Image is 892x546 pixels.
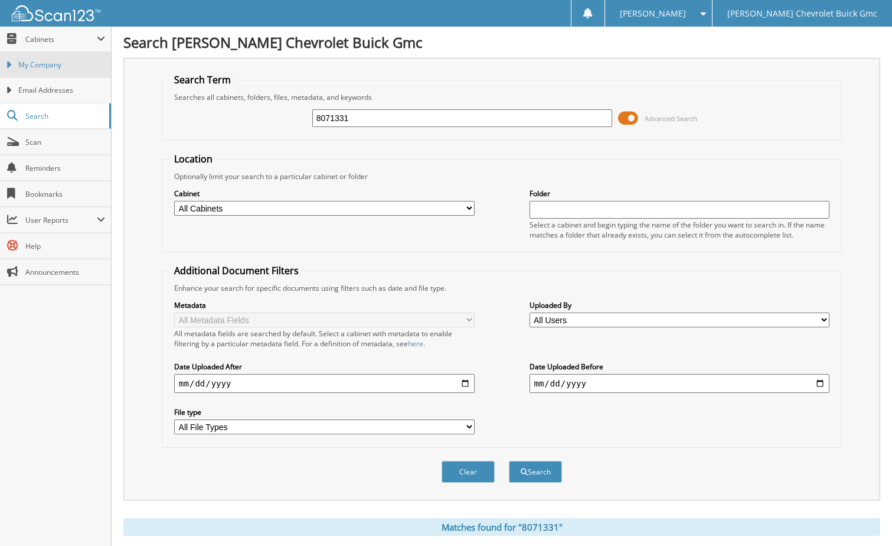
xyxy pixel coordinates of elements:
span: Search [25,111,103,121]
span: Email Addresses [18,85,105,96]
span: Scan [25,137,105,147]
span: Bookmarks [25,189,105,199]
span: Help [25,241,105,251]
span: Advanced Search [645,114,697,123]
span: Cabinets [25,34,97,44]
label: Date Uploaded Before [530,362,829,372]
span: User Reports [25,215,97,225]
div: Matches found for "8071331" [123,518,880,536]
button: Clear [442,461,495,483]
span: Reminders [25,163,105,173]
span: My Company [18,60,105,70]
legend: Additional Document Filters [168,264,305,277]
label: Uploaded By [530,300,829,310]
legend: Search Term [168,73,237,86]
input: start [174,374,474,393]
div: Optionally limit your search to a particular cabinet or folder [168,171,835,181]
div: Enhance your search for specific documents using filters such as date and file type. [168,283,835,293]
div: All metadata fields are searched by default. Select a cabinet with metadata to enable filtering b... [174,329,474,349]
legend: Location [168,152,218,165]
span: Announcements [25,267,105,277]
div: Searches all cabinets, folders, files, metadata, and keywords [168,92,835,102]
a: here [408,339,423,349]
label: Date Uploaded After [174,362,474,372]
span: [PERSON_NAME] Chevrolet Buick Gmc [727,10,877,17]
div: Select a cabinet and begin typing the name of the folder you want to search in. If the name match... [530,220,829,240]
h1: Search [PERSON_NAME] Chevrolet Buick Gmc [123,32,880,52]
img: scan123-logo-white.svg [12,5,100,21]
iframe: Chat Widget [833,489,892,546]
input: end [530,374,829,393]
button: Search [509,461,562,483]
label: File type [174,407,474,417]
label: Folder [530,188,829,199]
label: Metadata [174,300,474,310]
label: Cabinet [174,188,474,199]
span: [PERSON_NAME] [620,10,686,17]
